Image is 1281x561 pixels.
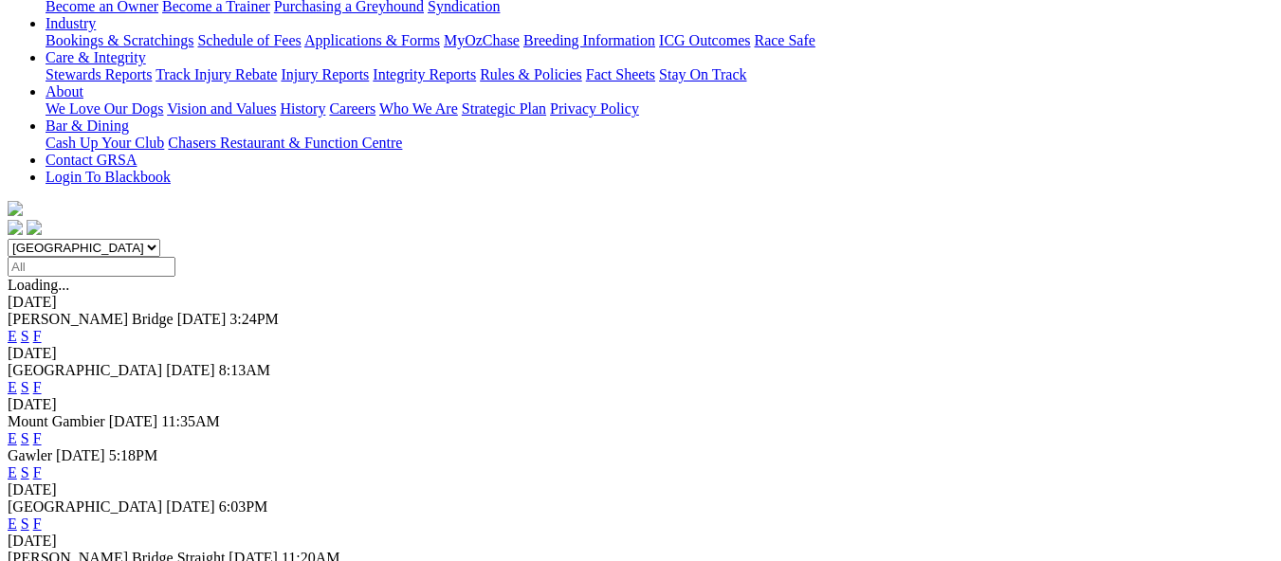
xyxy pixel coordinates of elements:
span: [DATE] [166,498,215,515]
a: S [21,379,29,395]
a: E [8,379,17,395]
a: E [8,328,17,344]
span: 3:24PM [229,311,279,327]
a: Industry [46,15,96,31]
a: Breeding Information [523,32,655,48]
a: Schedule of Fees [197,32,301,48]
a: Vision and Values [167,100,276,117]
div: Industry [46,32,1273,49]
a: Rules & Policies [480,66,582,82]
span: 11:35AM [161,413,220,429]
div: [DATE] [8,396,1273,413]
a: Stay On Track [659,66,746,82]
span: [DATE] [166,362,215,378]
a: F [33,430,42,446]
div: Bar & Dining [46,135,1273,152]
a: Applications & Forms [304,32,440,48]
a: We Love Our Dogs [46,100,163,117]
a: Strategic Plan [462,100,546,117]
a: Race Safe [754,32,814,48]
a: ICG Outcomes [659,32,750,48]
a: E [8,430,17,446]
span: 8:13AM [219,362,270,378]
div: [DATE] [8,481,1273,498]
a: Bookings & Scratchings [46,32,193,48]
span: Mount Gambier [8,413,105,429]
a: Cash Up Your Club [46,135,164,151]
a: F [33,516,42,532]
a: About [46,83,83,100]
img: facebook.svg [8,220,23,235]
span: Gawler [8,447,52,463]
span: [PERSON_NAME] Bridge [8,311,174,327]
span: [DATE] [56,447,105,463]
a: Contact GRSA [46,152,137,168]
div: [DATE] [8,533,1273,550]
a: Login To Blackbook [46,169,171,185]
a: F [33,328,42,344]
span: 6:03PM [219,498,268,515]
div: [DATE] [8,294,1273,311]
a: S [21,516,29,532]
a: Integrity Reports [373,66,476,82]
span: [DATE] [177,311,227,327]
a: Careers [329,100,375,117]
a: Stewards Reports [46,66,152,82]
span: [GEOGRAPHIC_DATA] [8,498,162,515]
a: S [21,464,29,480]
a: History [280,100,325,117]
a: Injury Reports [281,66,369,82]
a: S [21,430,29,446]
a: Fact Sheets [586,66,655,82]
img: logo-grsa-white.png [8,201,23,216]
div: Care & Integrity [46,66,1273,83]
a: Track Injury Rebate [156,66,277,82]
span: Loading... [8,277,69,293]
a: F [33,379,42,395]
img: twitter.svg [27,220,42,235]
a: F [33,464,42,480]
a: E [8,516,17,532]
div: About [46,100,1273,118]
a: S [21,328,29,344]
a: Privacy Policy [550,100,639,117]
span: 5:18PM [109,447,158,463]
a: Who We Are [379,100,458,117]
a: MyOzChase [444,32,520,48]
span: [GEOGRAPHIC_DATA] [8,362,162,378]
a: Bar & Dining [46,118,129,134]
a: E [8,464,17,480]
div: [DATE] [8,345,1273,362]
span: [DATE] [109,413,158,429]
input: Select date [8,257,175,277]
a: Chasers Restaurant & Function Centre [168,135,402,151]
a: Care & Integrity [46,49,146,65]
